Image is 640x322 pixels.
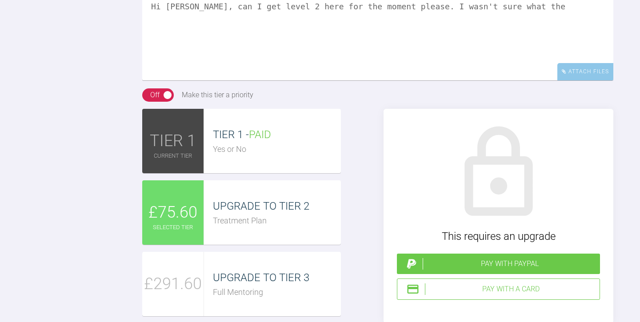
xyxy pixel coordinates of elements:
[425,283,596,295] div: Pay with a Card
[213,215,341,227] div: Treatment Plan
[150,128,196,154] span: TIER 1
[249,128,271,141] span: PAID
[405,257,418,270] img: paypal.a7a4ce45.svg
[150,89,160,101] div: Off
[557,63,613,80] div: Attach Files
[144,271,202,297] span: £291.60
[213,143,341,156] div: Yes or No
[448,122,550,224] img: lock.6dc949b6.svg
[397,228,600,245] div: This requires an upgrade
[148,200,197,226] span: £75.60
[182,89,253,101] div: Make this tier a priority
[406,282,420,296] img: stripeIcon.ae7d7783.svg
[423,258,596,270] div: Pay with PayPal
[213,200,309,212] span: UPGRADE TO TIER 2
[213,128,271,141] span: TIER 1 -
[213,286,341,299] div: Full Mentoring
[213,271,309,284] span: UPGRADE TO TIER 3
